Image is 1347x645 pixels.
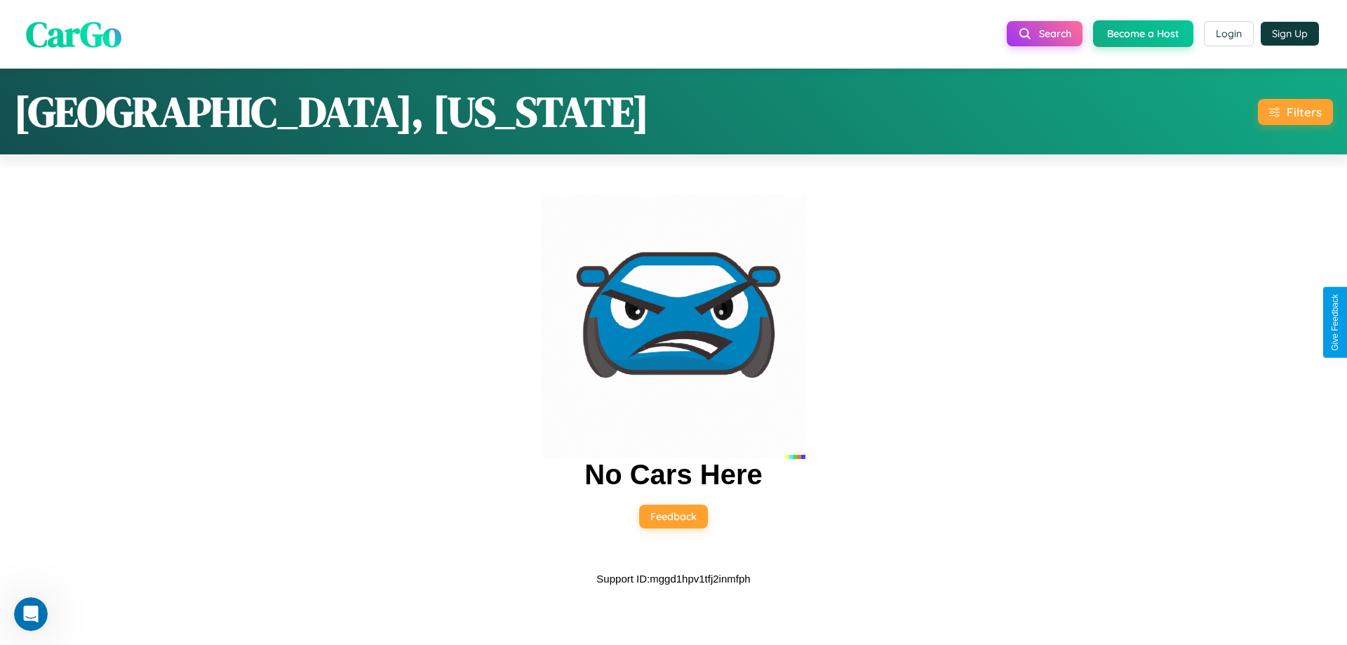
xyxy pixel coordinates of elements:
button: Feedback [639,505,708,528]
button: Become a Host [1093,20,1193,47]
button: Filters [1258,99,1333,125]
img: car [542,195,805,459]
div: Filters [1287,105,1322,119]
p: Support ID: mggd1hpv1tfj2inmfph [596,569,750,588]
button: Sign Up [1261,22,1319,46]
button: Login [1204,21,1254,46]
h1: [GEOGRAPHIC_DATA], [US_STATE] [14,83,649,140]
span: Search [1039,27,1071,40]
iframe: Intercom live chat [14,597,48,631]
h2: No Cars Here [584,459,762,491]
div: Give Feedback [1330,294,1340,351]
span: CarGo [26,9,121,58]
button: Search [1007,21,1083,46]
